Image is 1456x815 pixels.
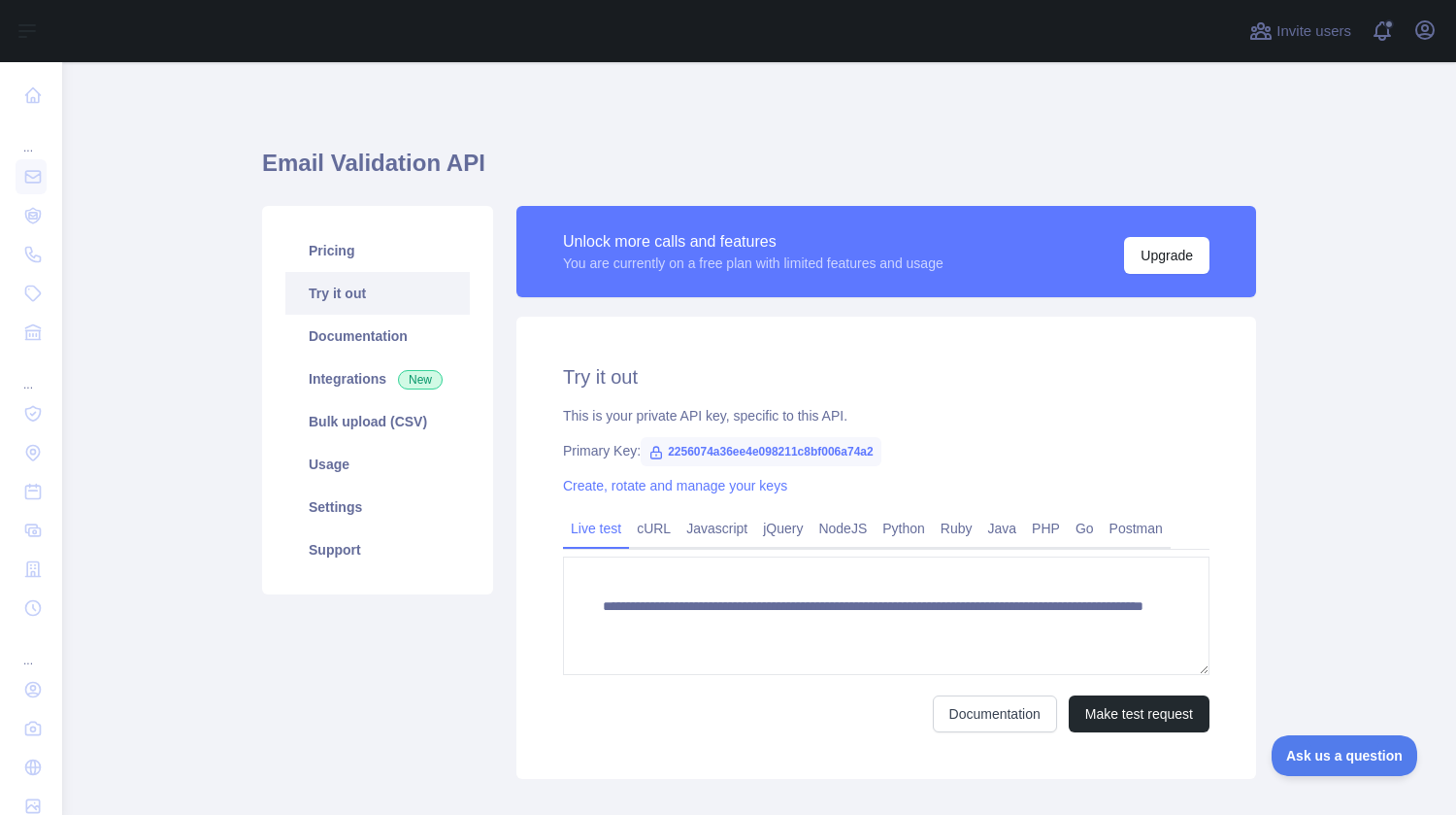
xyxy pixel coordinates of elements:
a: Postman [1102,513,1171,544]
iframe: Toggle Customer Support [1272,735,1417,776]
a: PHP [1024,513,1068,544]
a: Java [980,513,1025,544]
div: Primary Key: [563,441,1209,460]
span: 2256074a36ee4e098211c8bf006a74a2 [641,437,881,466]
a: NodeJS [811,513,875,544]
div: ... [16,117,47,155]
a: Live test [563,513,629,544]
a: cURL [629,513,678,544]
a: Settings [285,486,470,528]
a: Support [285,528,470,571]
a: Usage [285,443,470,486]
a: Javascript [678,513,755,544]
a: Go [1068,513,1102,544]
button: Invite users [1245,16,1355,47]
a: Ruby [933,513,980,544]
a: Create, rotate and manage your keys [563,478,787,493]
a: Pricing [285,229,470,272]
h1: Email Validation API [262,148,1256,194]
button: Upgrade [1124,237,1209,274]
a: Documentation [933,696,1057,732]
a: Documentation [285,315,470,357]
a: Try it out [285,272,470,315]
a: Python [875,513,933,544]
a: Bulk upload (CSV) [285,400,470,443]
div: Unlock more calls and features [563,230,943,254]
a: jQuery [755,513,811,544]
span: New [398,370,443,390]
button: Make test request [1069,696,1209,732]
span: Invite users [1276,20,1351,43]
div: ... [16,354,47,392]
div: This is your private API key, specific to this API. [563,406,1209,425]
h2: Try it out [563,363,1209,391]
div: ... [16,629,47,668]
a: Integrations New [285,357,470,400]
div: You are currently on a free plan with limited features and usage [563,254,943,273]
